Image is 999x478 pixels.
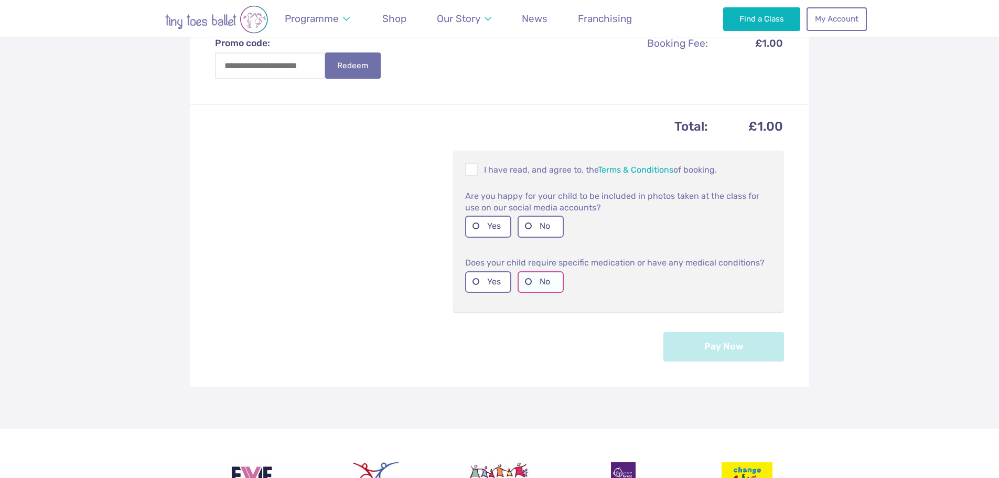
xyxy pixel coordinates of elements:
label: Yes [465,216,511,237]
td: £1.00 [710,116,783,137]
span: News [522,13,547,25]
a: Programme [280,6,355,31]
span: Programme [285,13,339,25]
a: My Account [807,7,866,30]
label: No [518,271,564,293]
td: £1.00 [710,35,783,52]
th: Booking Fee: [596,35,708,52]
a: Terms & Conditions [598,165,673,175]
label: Promo code: [215,37,391,50]
img: tiny toes ballet [133,5,300,34]
label: No [518,216,564,237]
span: Franchising [578,13,632,25]
a: Shop [378,6,412,31]
p: Does your child require specific medication or have any medical conditions? [465,257,771,269]
p: I have read, and agree to, the of booking. [465,163,771,176]
a: Find a Class [723,7,800,30]
p: Are you happy for your child to be included in photos taken at the class for use on our social me... [465,189,771,214]
button: Pay Now [663,332,784,362]
th: Total: [216,116,709,137]
label: Yes [465,271,511,293]
a: Franchising [573,6,637,31]
a: News [517,6,553,31]
button: Redeem [325,52,381,79]
a: Our Story [432,6,496,31]
span: Our Story [437,13,480,25]
span: Shop [382,13,406,25]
